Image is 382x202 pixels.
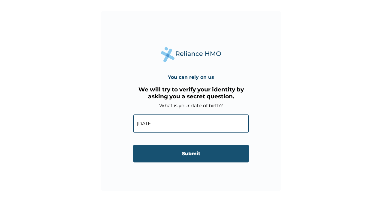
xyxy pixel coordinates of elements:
[133,114,249,133] input: DD-MM-YYYY
[168,74,214,80] h4: You can rely on us
[133,145,249,162] input: Submit
[161,47,221,62] img: Reliance Health's Logo
[133,86,249,100] h3: We will try to verify your identity by asking you a secret question.
[159,103,223,108] label: What is your date of birth?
